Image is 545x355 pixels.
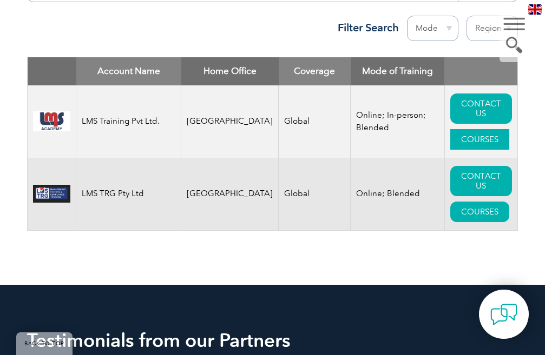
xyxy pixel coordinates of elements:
td: Online; In-person; Blended [351,85,444,158]
td: Global [279,85,351,158]
td: LMS TRG Pty Ltd [76,158,181,231]
a: CONTACT US [450,93,512,124]
img: en [528,4,542,15]
td: Global [279,158,351,231]
th: Account Name: activate to sort column descending [76,57,181,85]
a: COURSES [450,129,509,150]
td: [GEOGRAPHIC_DATA] [181,158,279,231]
th: Coverage: activate to sort column ascending [279,57,351,85]
img: 92573bc8-4c6f-eb11-a812-002248153038-logo.jpg [33,111,70,132]
td: [GEOGRAPHIC_DATA] [181,85,279,158]
a: CONTACT US [450,166,512,196]
th: : activate to sort column ascending [444,57,517,85]
a: COURSES [450,202,509,222]
img: contact-chat.png [490,301,517,328]
td: LMS Training Pvt Ltd. [76,85,181,158]
a: BACK TO TOP [16,332,73,355]
img: c485e4a1-833a-eb11-a813-0022481469da-logo.jpg [33,185,70,203]
td: Online; Blended [351,158,444,231]
th: Home Office: activate to sort column ascending [181,57,279,85]
h3: Filter Search [331,21,399,35]
th: Mode of Training: activate to sort column ascending [351,57,444,85]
